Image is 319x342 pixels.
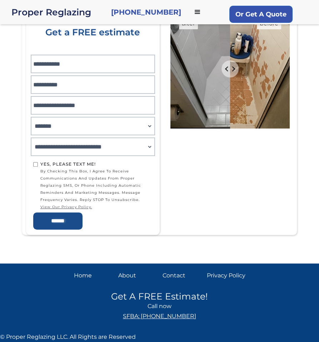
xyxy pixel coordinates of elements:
div: Proper Reglazing [11,7,105,17]
a: [PHONE_NUMBER] [111,7,181,17]
a: About [118,271,157,281]
div: Yes, Please text me! [40,161,153,168]
a: Or Get A Quote [229,6,293,23]
input: Yes, Please text me!by checking this box, I agree to receive communications and updates from Prop... [33,162,38,167]
div: Get a FREE estimate [33,27,153,57]
span: by checking this box, I agree to receive communications and updates from Proper Reglazing SMS, or... [40,168,153,211]
a: Privacy Policy [207,271,245,281]
div: menu [187,1,208,23]
a: home [11,7,105,17]
a: Contact [163,271,201,281]
form: Home page form [30,27,156,230]
a: Home [74,271,113,281]
a: view our privacy policy. [40,203,153,211]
